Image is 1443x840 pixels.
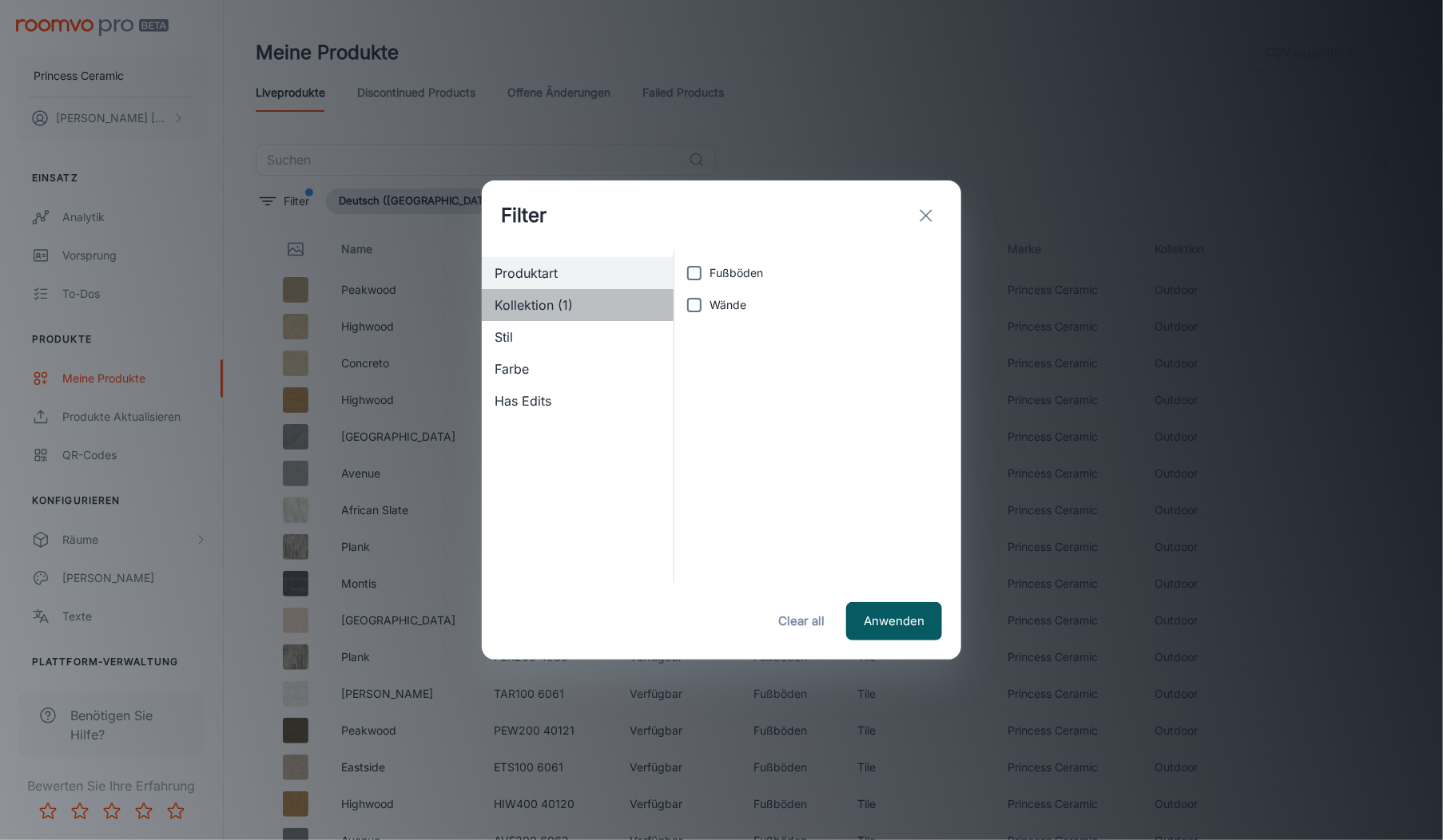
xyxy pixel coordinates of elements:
[501,201,547,230] h1: Filter
[495,391,661,410] span: Has Edits
[482,385,674,417] div: Has Edits
[482,289,674,321] div: Kollektion (1)
[846,602,942,640] button: Anwenden
[710,296,747,314] span: Wände
[710,264,764,282] span: Fußböden
[482,353,674,385] div: Farbe
[769,602,833,640] button: Clear all
[495,295,661,315] span: Kollektion (1)
[495,359,661,378] span: Farbe
[482,321,674,353] div: Stil
[495,327,661,347] span: Stil
[495,263,661,283] span: Produktart
[910,200,942,232] button: exit
[482,257,674,289] div: Produktart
